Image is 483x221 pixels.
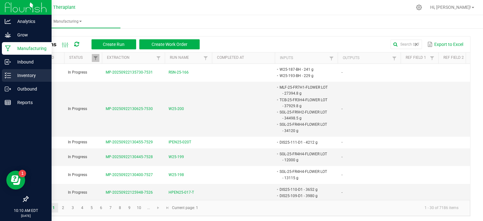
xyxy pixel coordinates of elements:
inline-svg: Inbound [5,59,11,65]
span: HPEN25-017-T [169,190,194,196]
li: SGL-25-FR4H4-FLOWER LOT - 13115 g [279,169,328,181]
button: Create Work Order [139,39,200,49]
input: Search by Run Name, Extraction, Machine, or Lot Number [391,40,422,49]
button: Export to Excel [426,39,465,50]
th: Inputs [275,52,338,64]
p: Inbound [11,58,49,66]
inline-svg: Manufacturing [5,45,11,52]
a: Filter [428,54,436,62]
a: StatusSortable [69,55,92,60]
kendo-pager: Current page: 1 [28,200,470,216]
span: In Progress [68,190,87,195]
p: Reports [11,99,49,106]
span: MP-20250922130400-7527 [106,173,153,177]
p: Analytics [11,18,49,25]
iframe: Resource center [6,171,25,190]
li: DIS25-111-D1 - 4212 g [279,139,328,146]
span: MP-20250922125948-7526 [106,190,153,195]
inline-svg: Reports [5,99,11,106]
span: W25-199 [169,154,184,160]
button: Create Run [92,39,136,49]
a: ExtractionSortable [107,55,154,60]
p: Inventory [11,72,49,79]
span: Go to the last page [165,205,170,210]
a: Ref Field 1Sortable [406,55,428,60]
kendo-pager-info: 1 - 30 of 7186 items [202,203,464,213]
a: Manufacturing [15,15,120,28]
span: In Progress [68,155,87,159]
span: W25-200 [169,106,184,112]
span: MP-20250922130625-7530 [106,107,153,111]
li: SGL-25-FR4H4-FLOWER LOT - 34120 g [279,121,328,134]
a: Page 10 [135,203,144,213]
span: Create Run [103,42,125,47]
div: Manage settings [415,4,423,10]
inline-svg: Analytics [5,18,11,25]
p: Grow [11,31,49,39]
div: All Runs [33,39,204,50]
a: Page 11 [144,203,153,213]
span: MP-20250922130445-7528 [106,155,153,159]
span: clear [414,42,419,47]
a: Page 5 [87,203,96,213]
th: Outputs [338,52,401,64]
a: Run NameSortable [170,55,202,60]
span: In Progress [68,107,87,111]
span: Go to the next page [156,205,161,210]
td: - [338,184,401,202]
a: Ref Field 2Sortable [443,55,466,60]
span: In Progress [68,140,87,144]
span: Manufacturing [15,19,120,24]
span: IPEN25-020T [169,139,191,145]
a: Page 6 [97,203,106,213]
a: Completed AtSortable [217,55,272,60]
span: Create Work Order [152,42,187,47]
td: - [338,166,401,184]
li: W25-187-BH - 241 g [279,66,328,73]
a: Filter [155,54,162,62]
td: - [338,148,401,166]
a: Page 8 [115,203,125,213]
td: - [338,82,401,137]
li: SGL-25-FR9H2-FLOWER LOT - 34498.5 g [279,109,328,121]
iframe: Resource center unread badge [19,170,26,177]
p: Outbound [11,85,49,93]
p: 10:10 AM EDT [3,208,49,213]
span: RSN-25-166 [169,69,189,75]
li: SGL-25-FR4H4-FLOWER LOT - 12000 g [279,151,328,163]
a: Filter [202,54,209,62]
a: Page 4 [78,203,87,213]
span: In Progress [68,173,87,177]
a: Go to the last page [163,203,172,213]
a: Page 7 [106,203,115,213]
td: - [338,137,401,148]
a: Page 1 [49,203,58,213]
a: Page 9 [125,203,134,213]
li: DIS25-109-D1 - 3980 g [279,193,328,199]
li: W25-193-BH - 229 g [279,73,328,79]
li: TCB-25-FR3H4-FLOWER LOT - 37929.8 g [279,97,328,109]
a: Filter [92,54,99,62]
a: Filter [391,54,398,62]
td: - [338,64,401,82]
a: Filter [328,54,335,62]
span: In Progress [68,70,87,75]
span: Theraplant [53,5,75,10]
span: W25-198 [169,172,184,178]
a: Go to the next page [154,203,163,213]
a: Page 3 [68,203,77,213]
inline-svg: Inventory [5,72,11,79]
span: MP-20250922130455-7529 [106,140,153,144]
a: Page 2 [58,203,68,213]
li: DIS25-110-D1 - 3652 g [279,186,328,193]
span: Hi, [PERSON_NAME]! [430,5,471,10]
span: MP-20250922135730-7531 [106,70,153,75]
p: [DATE] [3,213,49,218]
p: Manufacturing [11,45,49,52]
inline-svg: Outbound [5,86,11,92]
inline-svg: Grow [5,32,11,38]
li: MLF-25-FR7H1-FLOWER LOT - 27394.8 g [279,84,328,97]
